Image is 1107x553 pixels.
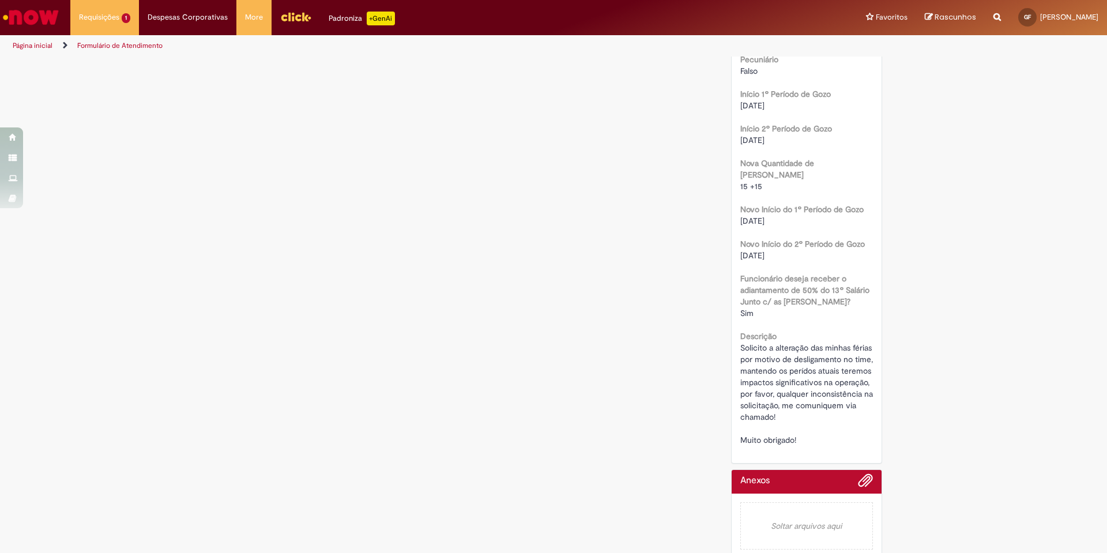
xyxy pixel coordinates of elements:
div: Padroniza [329,12,395,25]
span: Requisições [79,12,119,23]
span: 1 [122,13,130,23]
b: Novo Início do 2º Período de Gozo [740,239,865,249]
em: Soltar arquivos aqui [740,502,873,550]
span: Sim [740,308,754,318]
span: More [245,12,263,23]
span: Despesas Corporativas [148,12,228,23]
b: Nova Quantidade de [PERSON_NAME] [740,158,814,180]
img: click_logo_yellow_360x200.png [280,8,311,25]
a: Rascunhos [925,12,976,23]
span: Solicito a alteração das minhas férias por motivo de desligamento no time, mantendo os perídos at... [740,343,875,445]
span: [DATE] [740,135,765,145]
span: [DATE] [740,250,765,261]
p: +GenAi [367,12,395,25]
b: Funcionário deseja receber o adiantamento de 50% do 13º Salário Junto c/ as [PERSON_NAME]? [740,273,869,307]
span: [DATE] [740,216,765,226]
a: Formulário de Atendimento [77,41,163,50]
button: Adicionar anexos [858,473,873,494]
span: 15 +15 [740,181,762,191]
b: Considerar 10 Dias com Abono Pecuniário [740,43,850,65]
img: ServiceNow [1,6,61,29]
b: Início 1º Período de Gozo [740,89,831,99]
ul: Trilhas de página [9,35,729,57]
b: Descrição [740,331,777,341]
a: Página inicial [13,41,52,50]
span: Favoritos [876,12,908,23]
b: Início 2º Período de Gozo [740,123,832,134]
span: [PERSON_NAME] [1040,12,1098,22]
span: [DATE] [740,100,765,111]
span: Rascunhos [935,12,976,22]
h2: Anexos [740,476,770,486]
span: GF [1024,13,1031,21]
span: Falso [740,66,758,76]
b: Novo Início do 1º Período de Gozo [740,204,864,215]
